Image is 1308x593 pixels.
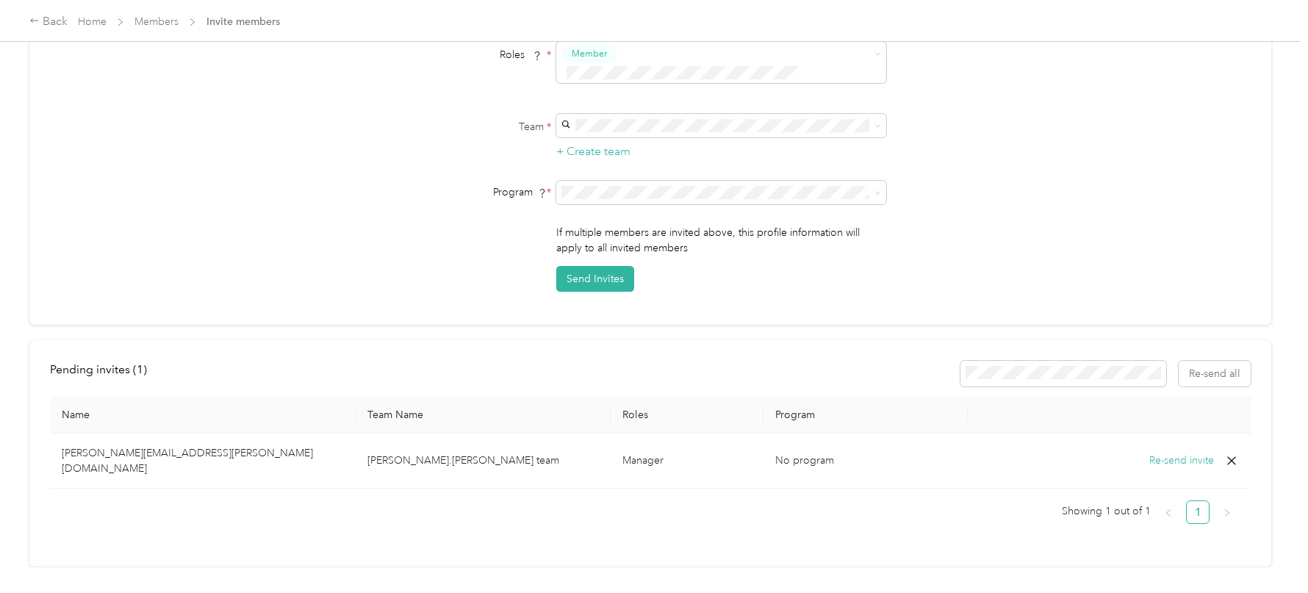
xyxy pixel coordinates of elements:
th: Name [50,397,356,434]
a: 1 [1187,501,1209,523]
span: Showing 1 out of 1 [1062,500,1151,522]
span: Roles [495,43,547,66]
th: Team Name [356,397,611,434]
span: right [1223,508,1232,517]
span: Pending invites [50,362,147,376]
iframe: Everlance-gr Chat Button Frame [1226,511,1308,593]
li: Previous Page [1157,500,1180,524]
button: Re-send invite [1149,453,1214,469]
button: left [1157,500,1180,524]
div: Resend all invitations [960,361,1251,387]
th: Program [763,397,967,434]
li: Next Page [1215,500,1239,524]
th: Roles [611,397,763,434]
button: right [1215,500,1239,524]
span: ( 1 ) [133,362,147,376]
button: + Create team [556,143,630,161]
a: Members [134,15,179,28]
a: Home [78,15,107,28]
div: left-menu [50,361,157,387]
button: Send Invites [556,266,634,292]
p: [PERSON_NAME][EMAIL_ADDRESS][PERSON_NAME][DOMAIN_NAME] [62,445,344,476]
span: Member [572,47,607,60]
span: Manager [622,454,664,467]
div: Back [29,13,68,31]
div: Program [367,184,551,200]
span: Invite members [206,14,280,29]
button: Re-send all [1179,361,1251,387]
p: If multiple members are invited above, this profile information will apply to all invited members [556,225,886,256]
li: 1 [1186,500,1210,524]
button: Member [561,45,617,63]
span: [PERSON_NAME].[PERSON_NAME] team [367,454,559,467]
span: left [1164,508,1173,517]
label: Team [367,119,551,134]
div: info-bar [50,361,1251,387]
span: No program [775,454,834,467]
